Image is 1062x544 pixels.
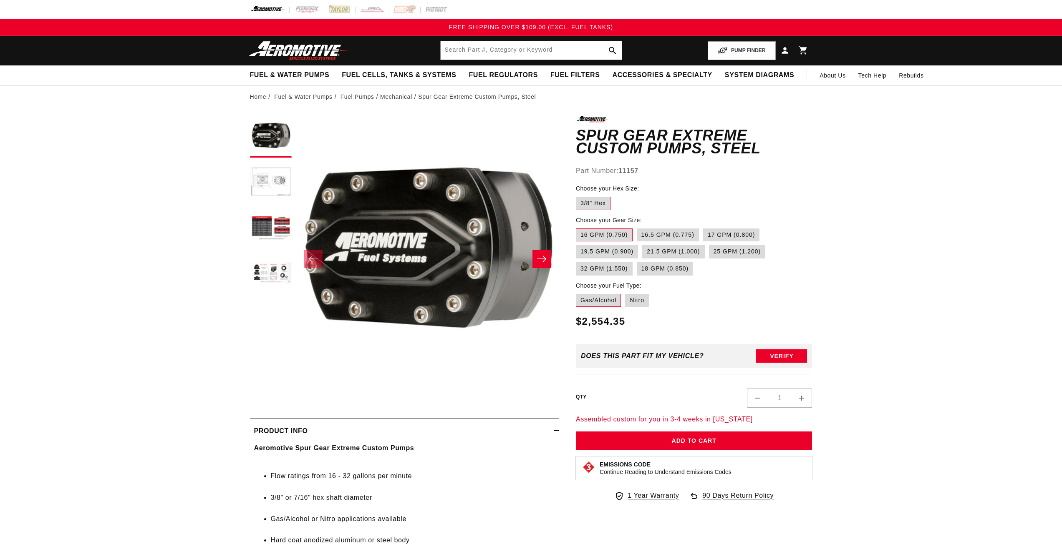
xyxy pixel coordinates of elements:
[247,41,351,60] img: Aeromotive
[600,461,651,468] strong: Emissions Code
[899,71,923,80] span: Rebuilds
[628,490,679,501] span: 1 Year Warranty
[449,24,613,30] span: FREE SHIPPING OVER $109.00 (EXCL. FUEL TANKS)
[606,65,719,85] summary: Accessories & Specialty
[708,41,775,60] button: PUMP FINDER
[250,116,292,158] button: Load image 1 in gallery view
[418,92,536,101] li: Spur Gear Extreme Custom Pumps, Steel
[576,245,638,258] label: 19.5 GPM (0.900)
[250,253,292,295] button: Load image 4 in gallery view
[625,294,649,307] label: Nitro
[893,65,930,85] summary: Rebuilds
[576,165,812,176] div: Part Number:
[271,514,555,524] li: Gas/Alcohol or Nitro applications available
[756,349,807,363] button: Verify
[469,71,537,80] span: Fuel Regulators
[600,468,732,476] p: Continue Reading to Understand Emissions Codes
[576,184,640,193] legend: Choose your Hex Size:
[532,250,551,268] button: Slide right
[702,490,774,509] span: 90 Days Return Policy
[613,71,712,80] span: Accessories & Specialty
[600,461,732,476] button: Emissions CodeContinue Reading to Understand Emissions Codes
[250,208,292,249] button: Load image 3 in gallery view
[603,41,622,60] button: search button
[813,65,852,85] a: About Us
[576,294,621,307] label: Gas/Alcohol
[576,431,812,450] button: Add to Cart
[689,490,774,509] a: 90 Days Return Policy
[544,65,606,85] summary: Fuel Filters
[380,92,418,101] li: Mechanical
[250,92,267,101] a: Home
[576,314,625,329] span: $2,554.35
[550,71,600,80] span: Fuel Filters
[576,394,587,401] label: QTY
[858,71,887,80] span: Tech Help
[582,461,595,474] img: Emissions code
[244,65,336,85] summary: Fuel & Water Pumps
[576,228,633,242] label: 16 GPM (0.750)
[576,414,812,425] p: Assembled custom for you in 3-4 weeks in [US_STATE]
[250,162,292,203] button: Load image 2 in gallery view
[576,281,642,290] legend: Choose your Fuel Type:
[576,129,812,155] h1: Spur Gear Extreme Custom Pumps, Steel
[637,228,699,242] label: 16.5 GPM (0.775)
[820,72,845,79] span: About Us
[614,490,679,501] a: 1 Year Warranty
[576,197,610,210] label: 3/8" Hex
[618,167,638,174] strong: 11157
[341,92,374,101] a: Fuel Pumps
[852,65,893,85] summary: Tech Help
[342,71,456,80] span: Fuel Cells, Tanks & Systems
[250,71,330,80] span: Fuel & Water Pumps
[304,250,323,268] button: Slide left
[703,228,760,242] label: 17 GPM (0.800)
[709,245,766,258] label: 25 GPM (1.200)
[637,262,694,276] label: 18 GPM (0.850)
[642,245,704,258] label: 21.5 GPM (1.000)
[576,262,633,276] label: 32 GPM (1.550)
[581,352,704,360] div: Does This part fit My vehicle?
[462,65,544,85] summary: Fuel Regulators
[254,426,308,436] h2: Product Info
[274,92,332,101] a: Fuel & Water Pumps
[336,65,462,85] summary: Fuel Cells, Tanks & Systems
[576,216,643,225] legend: Choose your Gear Size:
[271,471,555,481] li: Flow ratings from 16 - 32 gallons per minute
[250,116,559,401] media-gallery: Gallery Viewer
[250,92,812,101] nav: breadcrumbs
[719,65,800,85] summary: System Diagrams
[254,444,414,451] strong: Aeromotive Spur Gear Extreme Custom Pumps
[250,419,559,443] summary: Product Info
[271,492,555,503] li: 3/8" or 7/16" hex shaft diameter
[725,71,794,80] span: System Diagrams
[441,41,622,60] input: Search by Part Number, Category or Keyword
